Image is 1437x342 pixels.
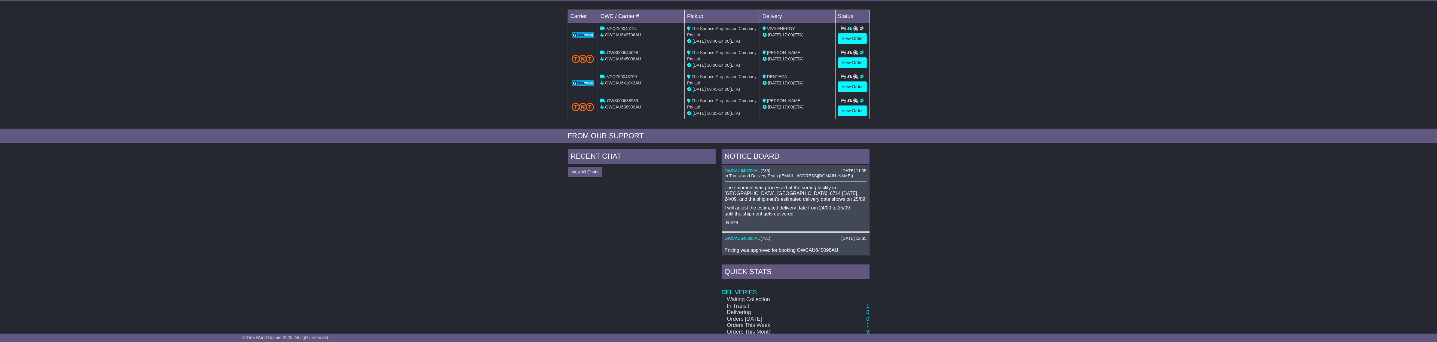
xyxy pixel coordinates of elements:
[835,10,869,23] td: Status
[838,105,867,116] a: View Order
[838,57,867,68] a: View Order
[687,26,757,37] span: The Surface Preparation Company Pty Ltd
[782,105,793,109] span: 17:00
[768,56,781,61] span: [DATE]
[763,32,833,38] div: (ETA)
[607,26,637,31] span: VFQZ50045124
[722,264,870,281] div: Quick Stats
[572,80,594,86] img: GetCarrierServiceLogo
[687,50,757,61] span: The Surface Preparation Company Pty Ltd
[722,296,815,303] td: Waiting Collection
[707,39,717,44] span: 09:40
[722,329,815,335] td: Orders This Month
[568,10,598,23] td: Carrier
[707,87,717,92] span: 09:45
[687,74,757,85] span: The Surface Preparation Company Pty Ltd
[767,26,795,31] span: VIVA ENERGY
[605,32,641,37] span: OWCAU649706AU
[685,10,760,23] td: Pickup
[572,32,594,38] img: GetCarrierServiceLogo
[782,56,793,61] span: 17:00
[763,104,833,110] div: (ETA)
[722,303,815,310] td: In Transit
[687,38,757,44] div: - (ETA)
[768,105,781,109] span: [DATE]
[763,56,833,62] div: (ETA)
[838,81,867,92] a: View Order
[722,316,815,322] td: Orders [DATE]
[607,98,638,103] span: OWS000638939
[768,81,781,85] span: [DATE]
[725,185,867,202] p: The shipment was processed at the sorting facility in [GEOGRAPHIC_DATA], [GEOGRAPHIC_DATA], 6714 ...
[866,309,869,315] a: 0
[693,87,706,92] span: [DATE]
[838,33,867,44] a: View Order
[607,74,637,79] span: VFQZ50043799
[725,220,867,225] p: -Rhiza
[866,303,869,309] a: 1
[693,39,706,44] span: [DATE]
[707,111,717,116] span: 10:35
[722,309,815,316] td: Delivering
[719,63,729,68] span: 14:00
[568,132,870,140] div: FROM OUR SUPPORT
[687,62,757,69] div: - (ETA)
[768,32,781,37] span: [DATE]
[763,80,833,86] div: (ETA)
[572,103,594,111] img: TNT_Domestic.png
[687,86,757,93] div: - (ETA)
[841,168,866,173] div: [DATE] 11:35
[866,322,869,328] a: 1
[719,39,729,44] span: 14:00
[719,111,729,116] span: 14:00
[687,110,757,117] div: - (ETA)
[725,236,867,241] div: ( )
[725,236,761,241] a: OWCAU645098AU
[782,32,793,37] span: 17:00
[693,111,706,116] span: [DATE]
[568,149,716,165] div: RECENT CHAT
[572,55,594,63] img: TNT_Domestic.png
[866,316,869,322] a: 0
[243,335,329,340] span: © One World Courier 2025. All rights reserved.
[760,10,835,23] td: Delivery
[725,168,867,173] div: ( )
[707,63,717,68] span: 10:00
[605,56,641,61] span: OWCAU645098AU
[767,50,802,55] span: [PERSON_NAME]
[605,105,641,109] span: OWCAU638939AU
[687,98,757,109] span: The Surface Preparation Company Pty Ltd
[693,63,706,68] span: [DATE]
[607,50,638,55] span: OWS000645098
[722,322,815,329] td: Orders This Week
[598,10,685,23] td: OWC / Carrier #
[782,81,793,85] span: 17:00
[841,236,866,241] div: [DATE] 12:35
[725,173,853,178] span: In Transit and Delivery Team ([EMAIL_ADDRESS][DOMAIN_NAME])
[605,81,641,85] span: OWCAU641043AU
[719,87,729,92] span: 14:00
[725,247,867,253] p: Pricing was approved for booking OWCAU645098AU.
[722,281,870,296] td: Deliveries
[568,167,602,177] button: View All Chats
[762,236,769,241] span: 731
[767,98,802,103] span: [PERSON_NAME]
[722,149,870,165] div: NOTICE BOARD
[767,74,787,79] span: RENTECA
[762,168,769,173] span: 735
[725,168,761,173] a: OWCAU649706AU
[725,205,867,216] p: I will adjust the estimated delivery date from 24/09 to 25/09 until the shipment gets delivered.
[866,329,869,335] a: 3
